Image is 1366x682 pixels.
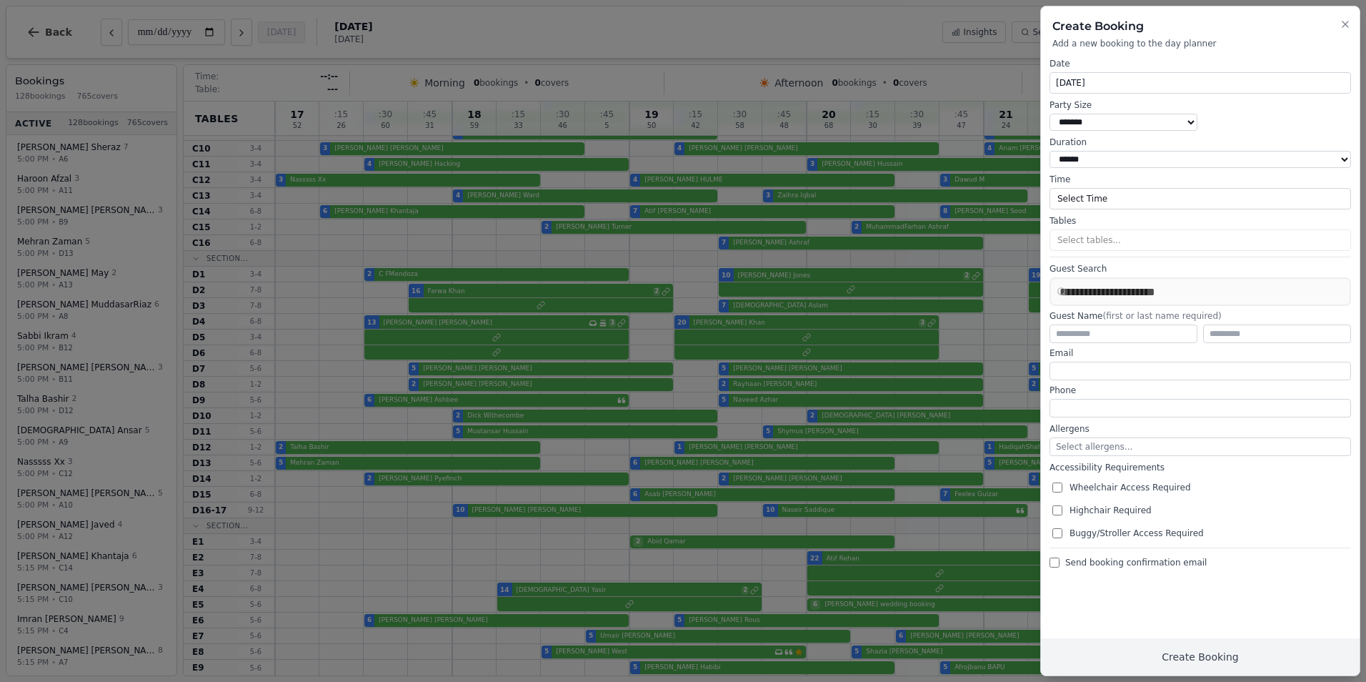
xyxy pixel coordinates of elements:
span: Send booking confirmation email [1065,557,1207,568]
label: Phone [1050,385,1351,396]
span: Buggy/Stroller Access Required [1070,528,1204,539]
label: Accessibility Requirements [1050,462,1351,473]
input: Wheelchair Access Required [1052,483,1062,493]
button: Select tables... [1050,229,1351,251]
span: Highchair Required [1070,505,1152,516]
label: Email [1050,347,1351,359]
input: Buggy/Stroller Access Required [1052,528,1062,538]
span: (first or last name required) [1102,311,1221,321]
label: Duration [1050,137,1351,148]
button: Create Booking [1041,638,1360,676]
label: Guest Search [1050,263,1351,275]
input: Highchair Required [1052,505,1062,515]
button: Select Time [1050,188,1351,209]
label: Time [1050,174,1351,185]
span: Select allergens... [1056,442,1132,452]
h2: Create Booking [1052,18,1348,35]
label: Allergens [1050,423,1351,435]
span: Wheelchair Access Required [1070,482,1191,493]
button: Select allergens... [1050,438,1351,456]
p: Add a new booking to the day planner [1052,38,1348,49]
label: Guest Name [1050,310,1351,322]
label: Tables [1050,215,1351,227]
button: [DATE] [1050,72,1351,94]
input: Send booking confirmation email [1050,558,1060,568]
label: Date [1050,58,1351,69]
label: Party Size [1050,99,1197,111]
